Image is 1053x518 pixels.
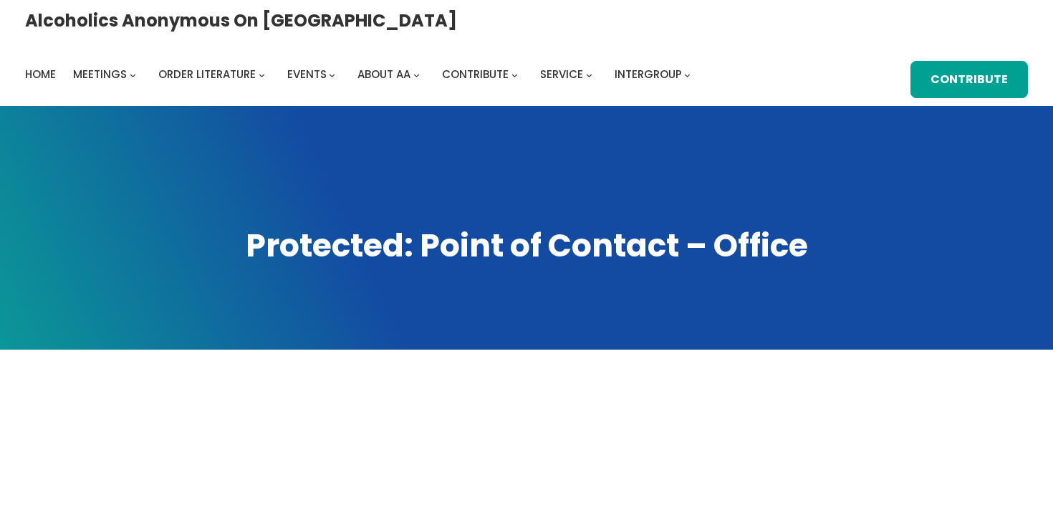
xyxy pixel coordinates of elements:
a: Contribute [442,64,509,85]
a: Home [25,64,56,85]
a: About AA [357,64,410,85]
button: Service submenu [586,71,592,77]
span: Service [540,67,583,82]
span: Events [287,67,327,82]
a: Alcoholics Anonymous on [GEOGRAPHIC_DATA] [25,5,457,36]
span: Order Literature [158,67,256,82]
nav: Intergroup [25,64,696,85]
a: Intergroup [615,64,682,85]
button: Order Literature submenu [259,71,265,77]
span: Contribute [442,67,509,82]
button: Events submenu [329,71,335,77]
span: About AA [357,67,410,82]
span: Intergroup [615,67,682,82]
span: Meetings [73,67,127,82]
a: Meetings [73,64,127,85]
button: Intergroup submenu [684,71,691,77]
a: Service [540,64,583,85]
h1: Protected: Point of Contact – Office [25,224,1028,267]
a: Events [287,64,327,85]
span: Home [25,67,56,82]
a: Contribute [910,61,1028,98]
button: Meetings submenu [130,71,136,77]
button: About AA submenu [413,71,420,77]
button: Contribute submenu [511,71,518,77]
